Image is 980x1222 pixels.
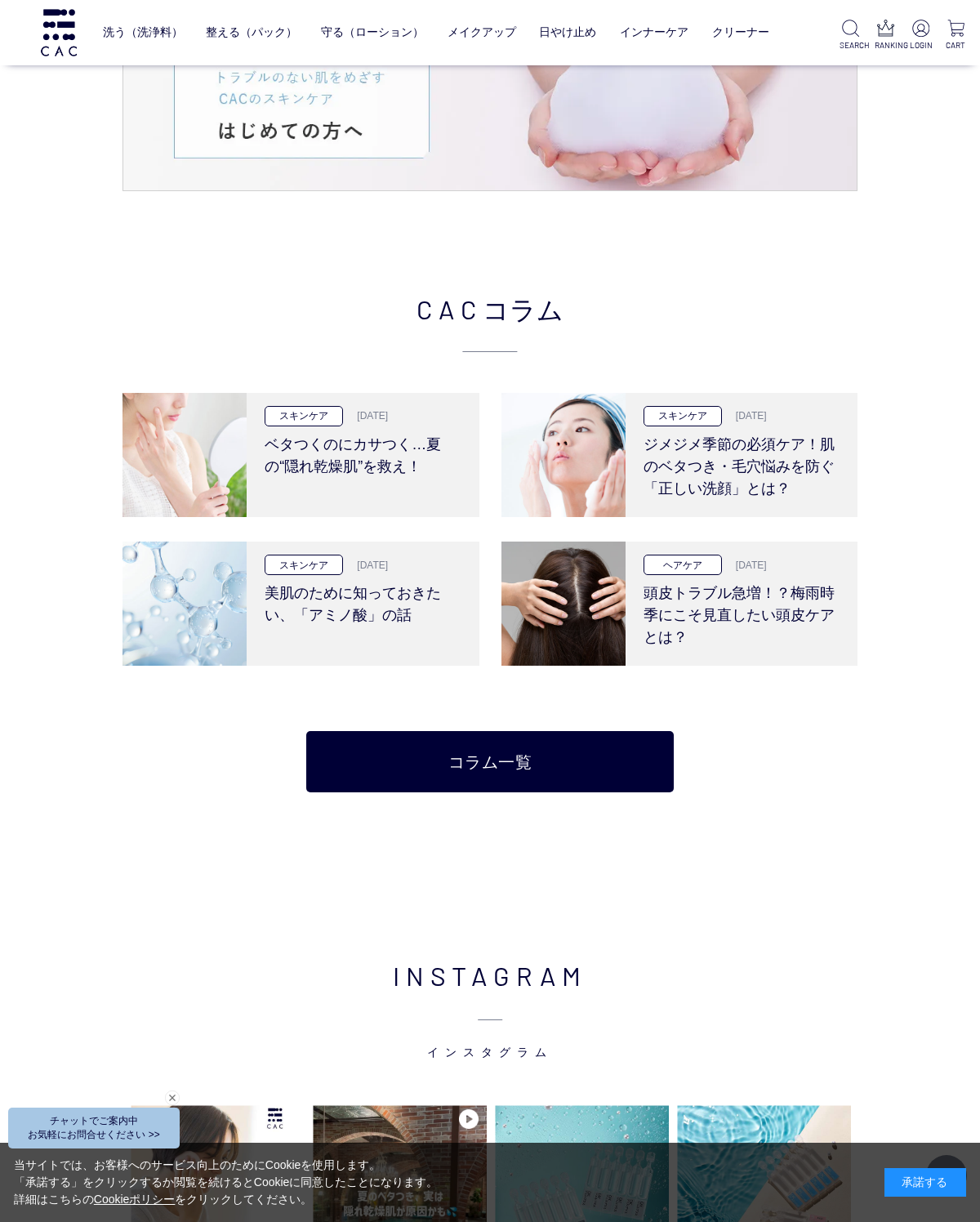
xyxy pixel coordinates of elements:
[910,39,932,51] p: LOGIN
[539,13,596,51] a: 日やけ止め
[123,19,857,190] img: はじめての方へ
[94,1193,176,1206] a: Cookieポリシー
[726,558,767,573] p: [DATE]
[122,995,857,1060] span: インスタグラム
[840,39,862,51] p: SEARCH
[265,555,343,575] p: スキンケア
[712,13,769,51] a: クリーナー
[530,60,564,73] a: リップ
[14,1157,439,1208] div: 当サイトでは、お客様へのサービス向上のためにCookieを使用します。 「承諾する」をクリックするか閲覧を続けるとCookieに同意したことになります。 詳細はこちらの をクリックしてください。
[103,13,183,51] a: 洗う（洗浄料）
[644,406,722,426] p: スキンケア
[945,39,967,51] p: CART
[122,289,857,352] h2: CAC
[875,39,897,51] p: RANKING
[644,575,840,649] h3: 頭皮トラブル急増！？梅雨時季にこそ見直したい頭皮ケアとは？
[123,19,857,190] a: はじめての方へはじめての方へ
[726,408,767,423] p: [DATE]
[347,408,388,423] p: [DATE]
[945,20,967,51] a: CART
[884,1168,966,1197] div: 承諾する
[265,426,461,478] h3: ベタつくのにカサつく…夏の“隠れ乾燥肌”を救え！
[875,20,897,51] a: RANKING
[910,20,932,51] a: LOGIN
[122,393,479,517] a: ベタつくのにカサつく…夏の“隠れ乾燥肌”を救え！ スキンケア [DATE] ベタつくのにカサつく…夏の“隠れ乾燥肌”を救え！
[265,575,461,627] h3: 美肌のために知っておきたい、「アミノ酸」の話
[347,558,388,573] p: [DATE]
[122,393,247,517] img: ベタつくのにカサつく…夏の“隠れ乾燥肌”を救え！
[122,542,247,666] img: 美肌のために知っておきたい、「アミノ酸」の話
[501,393,626,517] img: ジメジメ季節の必須ケア！肌のベタつき・毛穴悩みを防ぐ「正しい洗顔」とは？
[644,555,722,575] p: ヘアケア
[122,542,479,666] a: 美肌のために知っておきたい、「アミノ酸」の話 スキンケア [DATE] 美肌のために知っておきたい、「アミノ酸」の話
[483,289,563,328] span: コラム
[321,13,424,51] a: 守る（ローション）
[840,20,862,51] a: SEARCH
[644,426,840,500] h3: ジメジメ季節の必須ケア！肌のベタつき・毛穴悩みを防ぐ「正しい洗顔」とは？
[501,542,626,666] img: 頭皮トラブル急増！？梅雨時季にこそ見直したい頭皮ケアとは？
[421,60,501,73] a: フェイスカラー
[307,60,341,73] a: ベース
[501,393,858,517] a: ジメジメ季節の必須ケア！肌のベタつき・毛穴悩みを防ぐ「正しい洗顔」とは？ スキンケア [DATE] ジメジメ季節の必須ケア！肌のベタつき・毛穴悩みを防ぐ「正しい洗顔」とは？
[501,542,858,666] a: 頭皮トラブル急増！？梅雨時季にこそ見直したい頭皮ケアとは？ ヘアケア [DATE] 頭皮トラブル急増！？梅雨時季にこそ見直したい頭皮ケアとは？
[370,60,393,73] a: アイ
[206,13,297,51] a: 整える（パック）
[448,13,516,51] a: メイクアップ
[306,731,674,792] a: コラム一覧
[620,13,688,51] a: インナーケア
[38,9,79,56] img: logo
[265,406,343,426] p: スキンケア
[122,956,857,1060] h2: INSTAGRAM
